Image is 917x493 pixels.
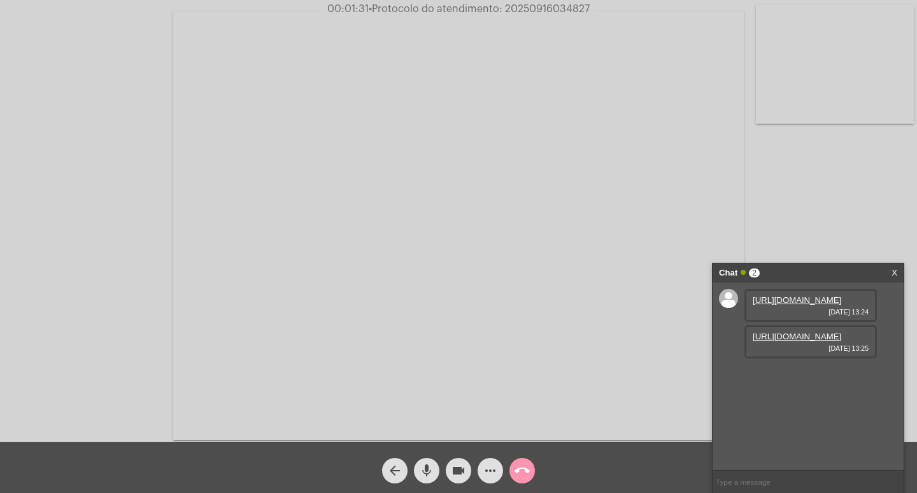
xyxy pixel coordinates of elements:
[753,332,841,341] a: [URL][DOMAIN_NAME]
[451,463,466,478] mat-icon: videocam
[387,463,402,478] mat-icon: arrow_back
[327,4,369,14] span: 00:01:31
[892,263,897,283] a: X
[741,270,746,275] span: Online
[713,471,904,493] input: Type a message
[369,4,372,14] span: •
[369,4,590,14] span: Protocolo do atendimento: 20250916034827
[753,295,841,305] a: [URL][DOMAIN_NAME]
[419,463,434,478] mat-icon: mic
[719,263,737,283] strong: Chat
[515,463,530,478] mat-icon: call_end
[483,463,498,478] mat-icon: more_horiz
[749,269,760,277] span: 2
[753,344,869,352] span: [DATE] 13:25
[753,308,869,316] span: [DATE] 13:24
